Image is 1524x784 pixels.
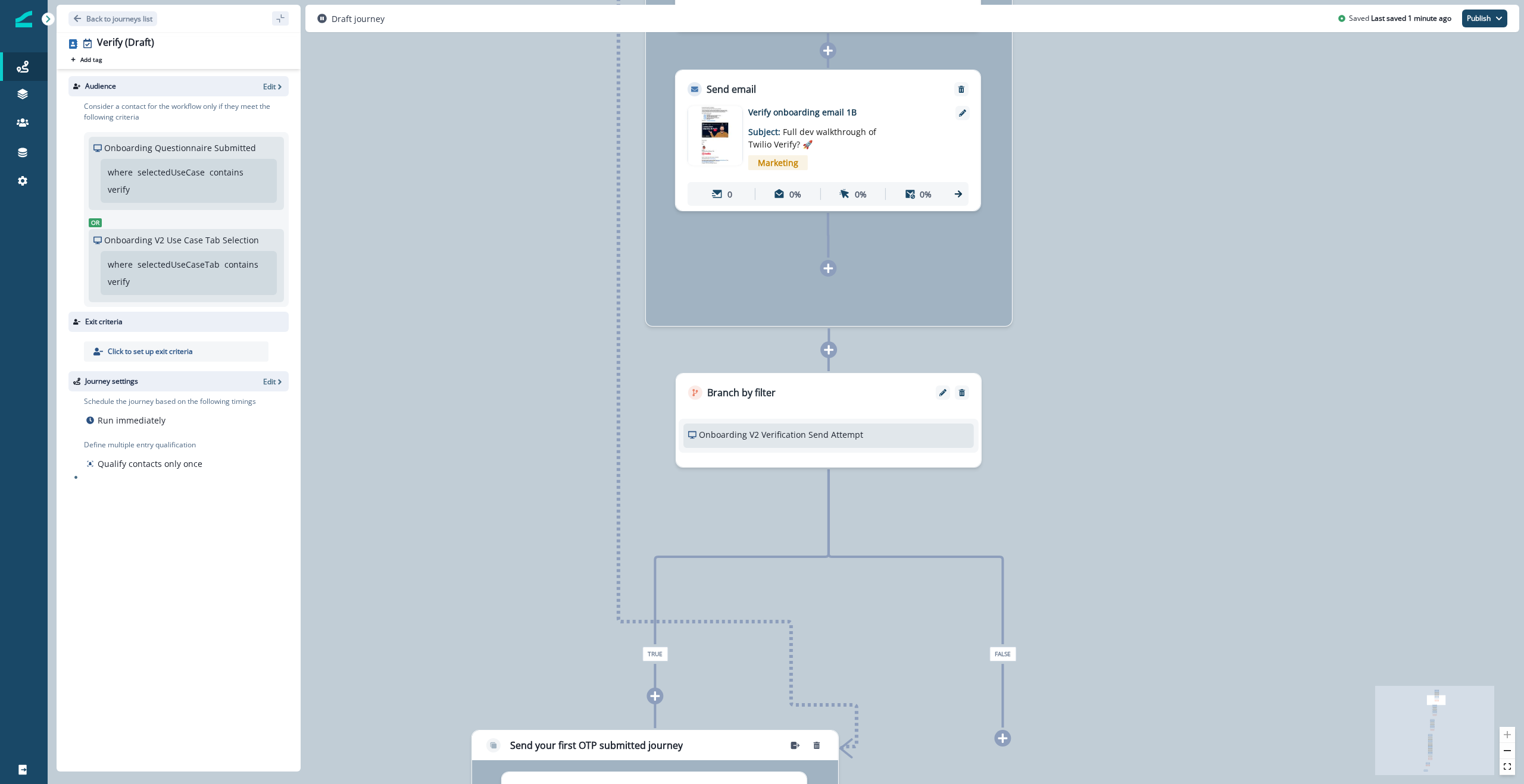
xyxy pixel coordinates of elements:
[510,738,683,752] p: Send your first OTP submitted journey
[98,414,165,427] p: Run immediately
[85,376,138,387] p: Journey settings
[855,188,867,200] p: 0%
[1462,10,1507,27] button: Publish
[263,377,276,387] p: Edit
[748,155,808,170] span: Marketing
[933,389,952,396] button: Edit
[541,647,769,661] div: True
[85,81,116,92] p: Audience
[707,385,776,400] p: Branch by filter
[68,55,104,64] button: Add tag
[84,101,289,123] p: Consider a contact for the workflow only if they meet the following criteria
[263,377,284,387] button: Edit
[97,37,154,50] div: Verify (Draft)
[138,166,205,178] p: selectedUseCase
[84,440,205,450] p: Define multiple entry qualification
[786,736,805,754] button: remove-group
[789,188,801,200] p: 0%
[104,142,256,154] p: Onboarding Questionnaire Submitted
[675,70,981,211] div: Send emailRemoveemail asset unavailableVerify onboarding email 1BSubject: Full dev walkthrough of...
[84,396,256,407] p: Schedule the journey based on the following timings
[108,258,133,271] p: where
[108,275,130,288] p: verify
[920,188,932,200] p: 0%
[85,316,123,327] p: Exit criteria
[272,11,289,26] button: sidebar collapse toggle
[15,11,32,27] img: Inflection
[989,647,1016,661] span: False
[89,218,102,227] span: Or
[748,106,939,118] p: Verify onboarding email 1B
[263,81,276,92] p: Edit
[642,647,668,661] span: True
[829,469,1003,644] g: Edge from dab463e5-5e51-4a33-9a41-6ffeccaa6659 to node-edge-labelfa90816d-4a8f-4ee2-a42f-ba8b2c55...
[1500,743,1515,759] button: zoom out
[263,81,284,92] button: Edit
[828,213,829,258] g: Edge from c762e6a9-04c9-4210-bfad-dfca40eff112 to node-add-under-49481d41-76b8-4d3b-8f17-9bbf7948...
[727,188,732,200] p: 0
[952,388,972,397] button: Remove
[1500,759,1515,775] button: fit view
[210,166,243,178] p: contains
[80,56,102,63] p: Add tag
[108,346,193,357] p: Click to set up exit criteria
[807,736,826,754] button: remove-group
[676,373,982,468] div: Branch by filterEditRemoveOnboarding V2 Verification Send Attempt
[138,258,220,271] p: selectedUseCaseTab
[108,166,133,178] p: where
[748,126,876,150] span: Full dev walkthrough of Twilio Verify? 🚀
[707,82,756,96] p: Send email
[224,258,258,271] p: contains
[748,118,897,150] p: Subject:
[688,106,742,165] img: email asset unavailable
[68,11,157,26] button: Go back
[86,14,152,24] p: Back to journeys list
[1371,13,1451,24] p: Last saved 1 minute ago
[952,85,971,93] button: Remove
[104,234,259,246] p: Onboarding V2 Use Case Tab Selection
[1349,13,1369,24] p: Saved
[108,183,130,196] p: verify
[98,457,202,470] p: Qualify contacts only once
[655,469,829,644] g: Edge from dab463e5-5e51-4a33-9a41-6ffeccaa6659 to node-edge-labela4831a27-a03f-4444-9e0c-0a3bad73...
[332,12,385,25] p: Draft journey
[699,428,863,441] p: Onboarding V2 Verification Send Attempt
[888,647,1117,661] div: False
